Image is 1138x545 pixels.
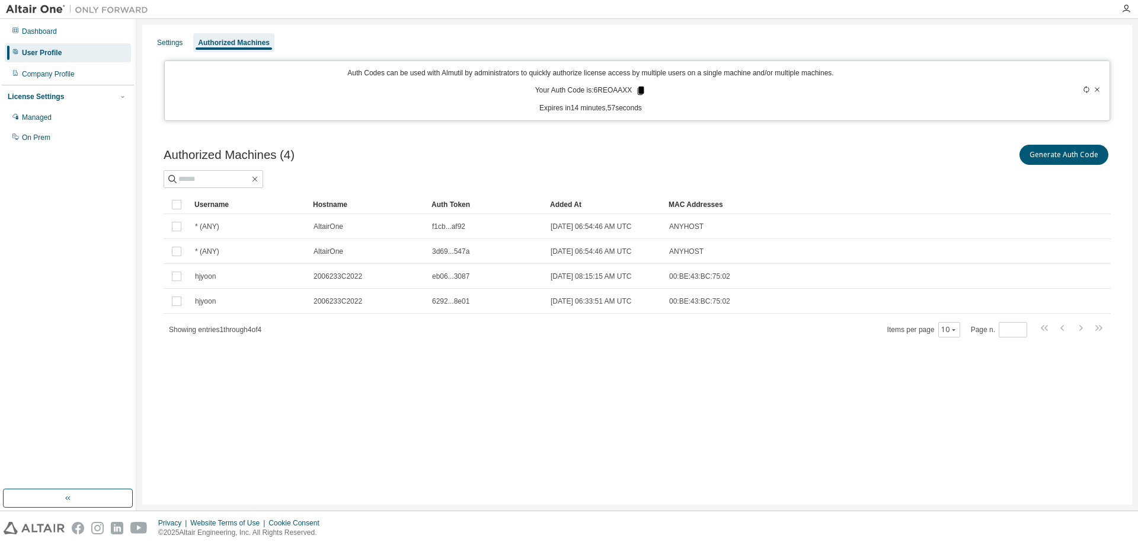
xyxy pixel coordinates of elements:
div: Auth Token [431,195,541,214]
span: [DATE] 06:54:46 AM UTC [551,222,632,231]
div: Managed [22,113,52,122]
p: © 2025 Altair Engineering, Inc. All Rights Reserved. [158,528,327,538]
span: 00:BE:43:BC:75:02 [669,272,730,281]
p: Auth Codes can be used with Almutil by administrators to quickly authorize license access by mult... [172,68,1010,78]
div: MAC Addresses [669,195,986,214]
span: 6292...8e01 [432,297,469,306]
span: eb06...3087 [432,272,469,281]
img: Altair One [6,4,154,15]
span: f1cb...af92 [432,222,465,231]
span: 2006233C2022 [314,272,362,281]
div: User Profile [22,48,62,58]
img: facebook.svg [72,522,84,534]
img: youtube.svg [130,522,148,534]
div: Added At [550,195,659,214]
img: linkedin.svg [111,522,123,534]
img: altair_logo.svg [4,522,65,534]
span: [DATE] 08:15:15 AM UTC [551,272,632,281]
div: Hostname [313,195,422,214]
div: Company Profile [22,69,75,79]
span: ANYHOST [669,222,704,231]
span: * (ANY) [195,222,219,231]
span: 00:BE:43:BC:75:02 [669,297,730,306]
span: AltairOne [314,247,343,256]
div: Username [194,195,303,214]
div: Website Terms of Use [190,518,268,528]
p: Your Auth Code is: 6REOAAXX [535,85,647,96]
div: Settings [157,38,183,47]
span: Page n. [971,322,1027,337]
span: Authorized Machines (4) [164,148,295,162]
div: License Settings [8,92,64,101]
div: Cookie Consent [268,518,326,528]
div: On Prem [22,133,50,142]
img: instagram.svg [91,522,104,534]
span: hjyoon [195,272,216,281]
span: ANYHOST [669,247,704,256]
span: Items per page [887,322,960,337]
span: [DATE] 06:33:51 AM UTC [551,297,632,306]
div: Authorized Machines [198,38,270,47]
span: hjyoon [195,297,216,306]
span: Showing entries 1 through 4 of 4 [169,326,261,334]
p: Expires in 14 minutes, 57 seconds [172,103,1010,113]
span: AltairOne [314,222,343,231]
div: Dashboard [22,27,57,36]
button: 10 [941,325,957,334]
div: Privacy [158,518,190,528]
span: [DATE] 06:54:46 AM UTC [551,247,632,256]
span: 3d69...547a [432,247,469,256]
span: 2006233C2022 [314,297,362,306]
button: Generate Auth Code [1019,145,1108,165]
span: * (ANY) [195,247,219,256]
